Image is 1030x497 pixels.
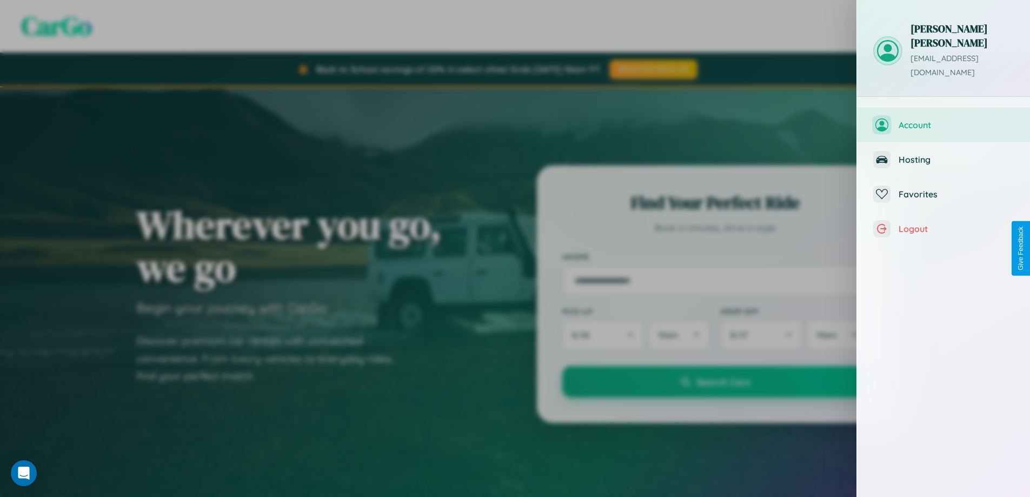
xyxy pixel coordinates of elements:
div: Give Feedback [1017,227,1025,270]
button: Account [857,108,1030,142]
div: Open Intercom Messenger [11,460,37,486]
button: Logout [857,211,1030,246]
h3: [PERSON_NAME] [PERSON_NAME] [911,22,1014,50]
button: Favorites [857,177,1030,211]
span: Hosting [899,154,1014,165]
p: [EMAIL_ADDRESS][DOMAIN_NAME] [911,52,1014,80]
span: Logout [899,223,1014,234]
span: Favorites [899,189,1014,200]
span: Account [899,120,1014,130]
button: Hosting [857,142,1030,177]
